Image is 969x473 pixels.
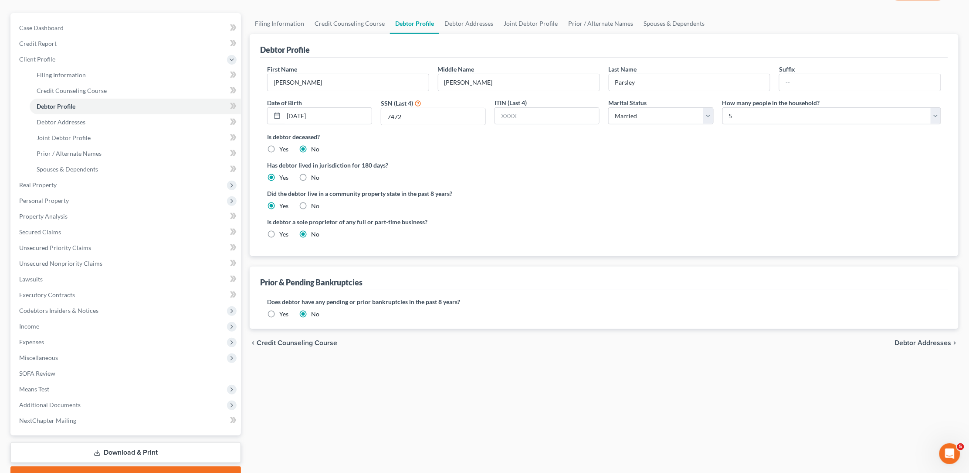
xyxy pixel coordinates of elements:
[284,108,372,124] input: MM/DD/YYYY
[12,224,241,240] a: Secured Claims
[311,145,319,154] label: No
[268,74,429,91] input: --
[30,161,241,177] a: Spouses & Dependents
[37,165,98,173] span: Spouses & Dependents
[311,230,319,239] label: No
[19,307,98,314] span: Codebtors Insiders & Notices
[439,13,498,34] a: Debtor Addresses
[722,98,820,107] label: How many people in the household?
[37,103,75,110] span: Debtor Profile
[19,24,64,31] span: Case Dashboard
[609,74,770,91] input: --
[779,65,795,74] label: Suffix
[30,83,241,99] a: Credit Counseling Course
[37,71,86,79] span: Filing Information
[939,443,960,464] iframe: Intercom live chat
[390,13,439,34] a: Debtor Profile
[30,146,241,161] a: Prior / Alternate Names
[19,260,102,267] span: Unsecured Nonpriority Claims
[19,244,91,251] span: Unsecured Priority Claims
[37,87,107,94] span: Credit Counseling Course
[257,339,337,346] span: Credit Counseling Course
[19,40,57,47] span: Credit Report
[12,271,241,287] a: Lawsuits
[495,108,599,124] input: XXXX
[12,366,241,381] a: SOFA Review
[381,108,485,125] input: XXXX
[30,99,241,114] a: Debtor Profile
[311,310,319,319] label: No
[608,98,647,107] label: Marital Status
[19,417,76,424] span: NextChapter Mailing
[267,98,302,107] label: Date of Birth
[19,291,75,298] span: Executory Contracts
[37,118,85,126] span: Debtor Addresses
[12,36,241,51] a: Credit Report
[260,277,363,288] div: Prior & Pending Bankruptcies
[12,240,241,256] a: Unsecured Priority Claims
[495,98,527,107] label: ITIN (Last 4)
[267,297,941,306] label: Does debtor have any pending or prior bankruptcies in the past 8 years?
[19,55,55,63] span: Client Profile
[279,145,288,154] label: Yes
[19,228,61,236] span: Secured Claims
[37,134,91,141] span: Joint Debtor Profile
[12,413,241,428] a: NextChapter Mailing
[19,275,43,283] span: Lawsuits
[609,65,637,74] label: Last Name
[19,197,69,204] span: Personal Property
[267,132,941,141] label: Is debtor deceased?
[250,339,257,346] i: chevron_left
[19,181,57,189] span: Real Property
[19,322,39,330] span: Income
[267,161,941,170] label: Has debtor lived in jurisdiction for 180 days?
[19,370,55,377] span: SOFA Review
[638,13,710,34] a: Spouses & Dependents
[952,339,959,346] i: chevron_right
[19,213,68,220] span: Property Analysis
[438,74,600,91] input: M.I
[12,256,241,271] a: Unsecured Nonpriority Claims
[19,385,49,393] span: Means Test
[250,339,337,346] button: chevron_left Credit Counseling Course
[12,209,241,224] a: Property Analysis
[12,287,241,303] a: Executory Contracts
[563,13,638,34] a: Prior / Alternate Names
[279,230,288,239] label: Yes
[957,443,964,450] span: 5
[895,339,959,346] button: Debtor Addresses chevron_right
[438,65,474,74] label: Middle Name
[279,310,288,319] label: Yes
[381,99,413,108] label: SSN (Last 4)
[10,442,241,463] a: Download & Print
[267,65,297,74] label: First Name
[279,202,288,210] label: Yes
[19,338,44,346] span: Expenses
[30,67,241,83] a: Filing Information
[37,150,102,157] span: Prior / Alternate Names
[260,45,310,55] div: Debtor Profile
[309,13,390,34] a: Credit Counseling Course
[250,13,309,34] a: Filing Information
[311,202,319,210] label: No
[30,130,241,146] a: Joint Debtor Profile
[895,339,952,346] span: Debtor Addresses
[779,74,941,91] input: --
[279,173,288,182] label: Yes
[30,114,241,130] a: Debtor Addresses
[267,189,941,198] label: Did the debtor live in a community property state in the past 8 years?
[498,13,563,34] a: Joint Debtor Profile
[19,401,81,408] span: Additional Documents
[311,173,319,182] label: No
[12,20,241,36] a: Case Dashboard
[267,217,600,226] label: Is debtor a sole proprietor of any full or part-time business?
[19,354,58,361] span: Miscellaneous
